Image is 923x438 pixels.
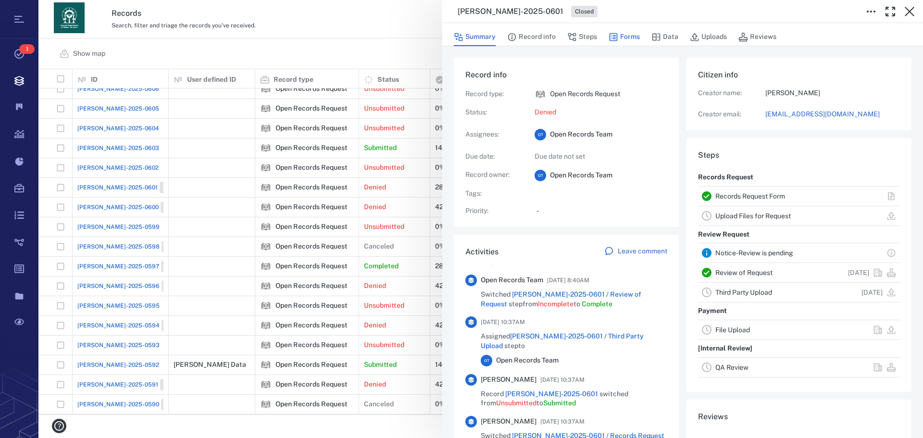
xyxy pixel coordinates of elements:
h3: [PERSON_NAME]-2025-0601 [458,6,563,17]
h6: Citizen info [698,69,900,81]
button: Close [900,2,919,21]
span: Record switched from to [481,389,667,408]
p: Assignees : [465,130,523,139]
span: 1 [19,44,35,54]
p: Records Request [698,169,753,186]
a: Third Party Upload [715,288,772,296]
button: Summary [454,28,496,46]
p: [DATE] [848,268,869,278]
span: Help [22,7,41,15]
p: Creator email: [698,110,765,119]
span: Open Records Team [481,275,543,285]
p: Leave comment [618,247,667,256]
span: Open Records Team [550,130,612,139]
span: Open Records Team [550,171,612,180]
span: [DATE] 10:37AM [481,316,525,328]
span: [PERSON_NAME] [481,417,536,426]
p: [Internal Review] [698,340,752,357]
a: Leave comment [604,246,667,258]
span: Closed [573,8,596,16]
span: Incomplete [538,300,574,308]
div: O T [535,170,546,181]
p: Record Delivery [698,377,750,395]
a: [PERSON_NAME]-2025-0601 / Third Party Upload [481,332,644,350]
p: Priority : [465,206,523,216]
button: Reviews [738,28,776,46]
div: O T [535,129,546,140]
a: Notice-Review is pending [715,249,793,257]
img: icon Open Records Request [535,88,546,100]
h6: Activities [465,246,499,258]
a: File Upload [715,326,750,334]
span: Open Records Team [496,356,559,365]
a: Records Request Form [715,192,785,200]
h6: Record info [465,69,667,81]
div: StepsRecords RequestRecords Request FormUpload Files for RequestReview RequestNotice-Review is pe... [686,138,911,400]
button: Uploads [690,28,727,46]
p: Creator name: [698,88,765,98]
button: Toggle Fullscreen [881,2,900,21]
span: Complete [582,300,612,308]
a: Upload Files for Request [715,212,791,220]
p: Open Records Request [550,89,620,99]
button: Data [651,28,678,46]
a: Review of Request [715,269,773,276]
p: Record type : [465,89,523,99]
p: Due date not set [535,152,667,162]
a: [PERSON_NAME]-2025-0601 / Review of Request [481,290,641,308]
a: [PERSON_NAME]-2025-0601 [505,390,598,398]
div: Open Records Request [535,88,546,100]
h6: Reviews [698,411,900,423]
span: Submitted [543,399,576,407]
p: Review Request [698,226,749,243]
span: [DATE] 10:37AM [540,416,585,427]
button: Forms [609,28,640,46]
span: [DATE] 10:37AM [540,374,585,386]
h6: Steps [698,150,900,161]
div: Citizen infoCreator name:[PERSON_NAME]Creator email:[EMAIL_ADDRESS][DOMAIN_NAME] [686,58,911,138]
div: O T [481,355,492,366]
a: QA Review [715,363,748,371]
button: Steps [567,28,597,46]
p: Payment [698,302,727,320]
span: Unsubmitted [496,399,536,407]
button: Record info [507,28,556,46]
p: Denied [535,108,667,117]
p: [DATE] [861,288,883,298]
p: Status : [465,108,523,117]
p: - [536,206,667,216]
span: [PERSON_NAME] [481,375,536,385]
p: Tags : [465,189,523,199]
button: Toggle to Edit Boxes [861,2,881,21]
div: Record infoRecord type:icon Open Records RequestOpen Records RequestStatus:DeniedAssignees:OTOpen... [454,58,679,235]
span: Assigned step to [481,332,667,350]
p: Record owner : [465,170,523,180]
p: [PERSON_NAME] [765,88,900,98]
span: [DATE] 8:40AM [547,275,589,286]
a: [EMAIL_ADDRESS][DOMAIN_NAME] [765,110,900,119]
p: Due date : [465,152,523,162]
span: Switched step from to [481,290,667,309]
